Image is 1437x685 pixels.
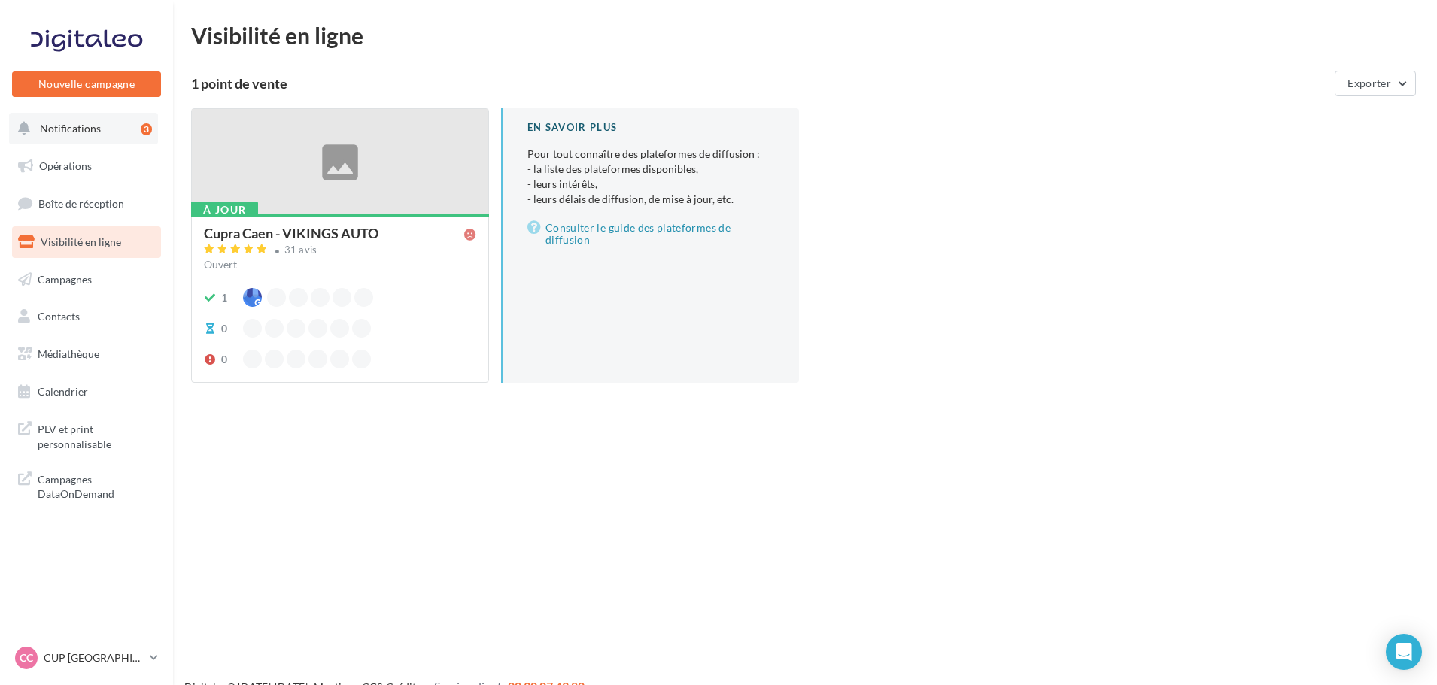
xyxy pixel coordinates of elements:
a: Visibilité en ligne [9,226,164,258]
div: 31 avis [284,245,317,255]
a: Calendrier [9,376,164,408]
a: Médiathèque [9,338,164,370]
li: - la liste des plateformes disponibles, [527,162,775,177]
span: CC [20,650,33,665]
span: Opérations [39,159,92,172]
p: Pour tout connaître des plateformes de diffusion : [527,147,775,207]
button: Notifications 3 [9,113,158,144]
div: Open Intercom Messenger [1386,634,1422,670]
a: Contacts [9,301,164,332]
div: Cupra Caen - VIKINGS AUTO [204,226,378,240]
li: - leurs intérêts, [527,177,775,192]
span: Exporter [1347,77,1391,89]
span: Médiathèque [38,347,99,360]
a: 31 avis [204,242,476,260]
div: 1 [221,290,227,305]
div: En savoir plus [527,120,775,135]
button: Exporter [1335,71,1416,96]
a: Campagnes [9,264,164,296]
span: Campagnes DataOnDemand [38,469,155,502]
a: PLV et print personnalisable [9,413,164,457]
a: Campagnes DataOnDemand [9,463,164,508]
div: À jour [191,202,258,218]
span: PLV et print personnalisable [38,419,155,451]
span: Calendrier [38,385,88,398]
li: - leurs délais de diffusion, de mise à jour, etc. [527,192,775,207]
a: Boîte de réception [9,187,164,220]
a: Opérations [9,150,164,182]
button: Nouvelle campagne [12,71,161,97]
p: CUP [GEOGRAPHIC_DATA] [44,650,144,665]
div: 0 [221,352,227,367]
div: 3 [141,123,152,135]
span: Ouvert [204,258,237,271]
div: Visibilité en ligne [191,24,1419,47]
span: Visibilité en ligne [41,235,121,248]
a: Consulter le guide des plateformes de diffusion [527,219,775,249]
span: Contacts [38,310,80,323]
span: Campagnes [38,272,92,285]
span: Boîte de réception [38,197,124,210]
div: 1 point de vente [191,77,1329,90]
div: 0 [221,321,227,336]
span: Notifications [40,122,101,135]
a: CC CUP [GEOGRAPHIC_DATA] [12,644,161,672]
